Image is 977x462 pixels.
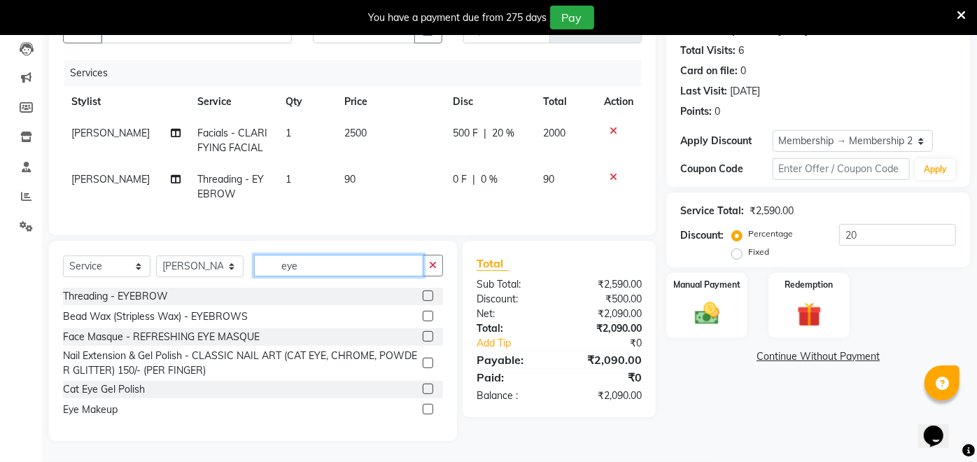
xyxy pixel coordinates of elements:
div: You have a payment due from 275 days [369,10,547,25]
div: Bead Wax (Stripless Wax) - EYEBROWS [63,309,248,324]
label: Manual Payment [673,279,740,291]
div: ₹2,090.00 [559,388,652,403]
div: 0 [740,64,746,78]
span: 90 [543,173,554,185]
img: _gift.svg [789,300,829,330]
div: ₹500.00 [559,292,652,307]
th: Stylist [63,86,189,118]
label: Redemption [785,279,834,291]
div: [DATE] [730,84,760,99]
th: Action [596,86,642,118]
input: Enter Offer / Coupon Code [773,158,911,180]
th: Qty [277,86,336,118]
span: Facials - CLARIFYING FACIAL [197,127,267,154]
div: Discount: [680,228,724,243]
div: Balance : [466,388,559,403]
th: Price [336,86,444,118]
button: Pay [550,6,594,29]
div: ₹2,090.00 [559,321,652,336]
span: 2500 [344,127,367,139]
th: Service [189,86,277,118]
input: Search or Scan [254,255,423,276]
span: Threading - EYEBROW [197,173,264,200]
div: Apply Discount [680,134,772,148]
span: 2000 [543,127,565,139]
span: 1 [286,173,291,185]
div: Service Total: [680,204,744,218]
div: Paid: [466,369,559,386]
div: ₹0 [575,336,652,351]
a: Continue Without Payment [669,349,967,364]
div: Eye Makeup [63,402,118,417]
label: Percentage [748,227,793,240]
div: Nail Extension & Gel Polish - CLASSIC NAIL ART (CAT EYE, CHROME, POWDER GLITTER) 150/- (PER FINGER) [63,349,417,378]
span: | [472,172,475,187]
div: Total Visits: [680,43,736,58]
label: Fixed [748,246,769,258]
a: Add Tip [466,336,575,351]
div: Total: [466,321,559,336]
div: Card on file: [680,64,738,78]
th: Disc [444,86,535,118]
span: 0 % [481,172,498,187]
span: 0 F [453,172,467,187]
button: Apply [915,159,955,180]
div: ₹2,590.00 [750,204,794,218]
div: ₹2,090.00 [559,307,652,321]
th: Total [535,86,596,118]
div: ₹0 [559,369,652,386]
span: | [484,126,486,141]
div: 6 [738,43,744,58]
span: 20 % [492,126,514,141]
span: [PERSON_NAME] [71,127,150,139]
span: [PERSON_NAME] [71,173,150,185]
div: Last Visit: [680,84,727,99]
div: Coupon Code [680,162,772,176]
div: Face Masque - REFRESHING EYE MASQUE [63,330,260,344]
span: Total [477,256,509,271]
div: Net: [466,307,559,321]
div: Payable: [466,351,559,368]
span: 1 [286,127,291,139]
span: 90 [344,173,356,185]
iframe: chat widget [918,406,963,448]
div: Threading - EYEBROW [63,289,168,304]
img: _cash.svg [687,300,727,328]
div: Services [64,60,652,86]
span: 500 F [453,126,478,141]
div: Points: [680,104,712,119]
div: Sub Total: [466,277,559,292]
div: Cat Eye Gel Polish [63,382,145,397]
div: ₹2,090.00 [559,351,652,368]
div: Discount: [466,292,559,307]
div: 0 [715,104,720,119]
div: ₹2,590.00 [559,277,652,292]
